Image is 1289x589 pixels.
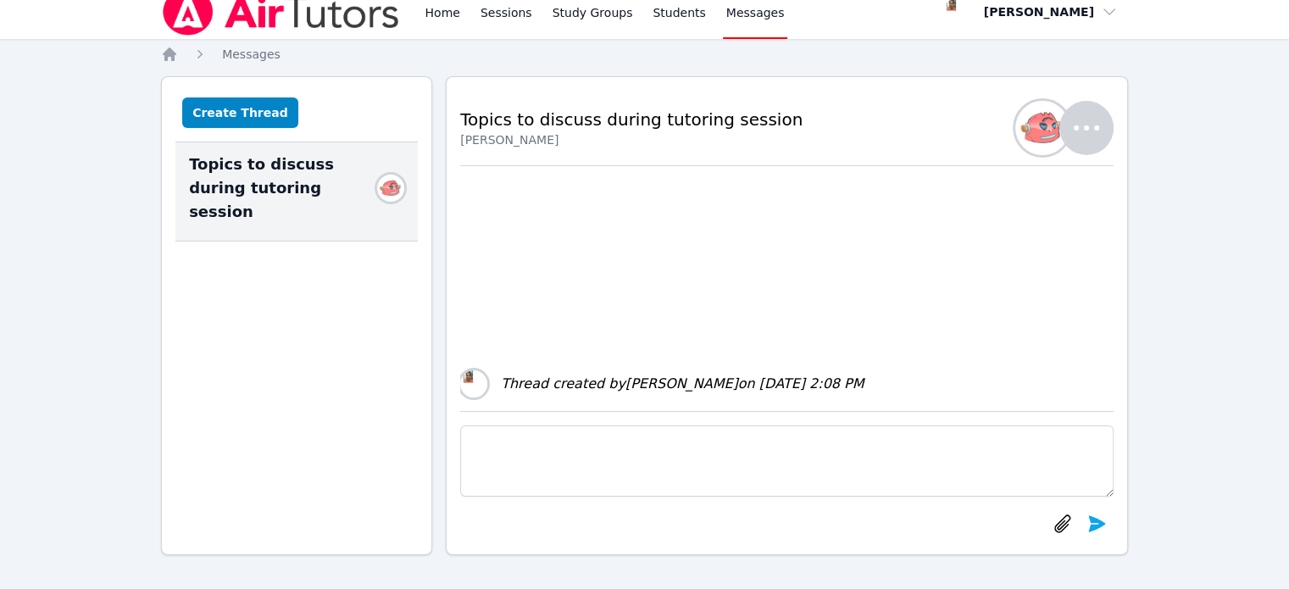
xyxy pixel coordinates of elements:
button: Create Thread [182,97,298,128]
div: [PERSON_NAME] [460,131,803,148]
img: Asha Maire [460,370,487,397]
div: Thread created by [PERSON_NAME] on [DATE] 2:08 PM [501,374,864,394]
span: Messages [222,47,281,61]
div: Topics to discuss during tutoring sessionLisa Otuonye [175,142,418,242]
nav: Breadcrumb [161,46,1128,63]
img: Lisa Otuonye [1015,101,1070,155]
button: Lisa Otuonye [1025,101,1114,155]
a: Messages [222,46,281,63]
h2: Topics to discuss during tutoring session [460,108,803,131]
span: Topics to discuss during tutoring session [189,153,384,224]
img: Lisa Otuonye [377,175,404,202]
span: Messages [726,4,785,21]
